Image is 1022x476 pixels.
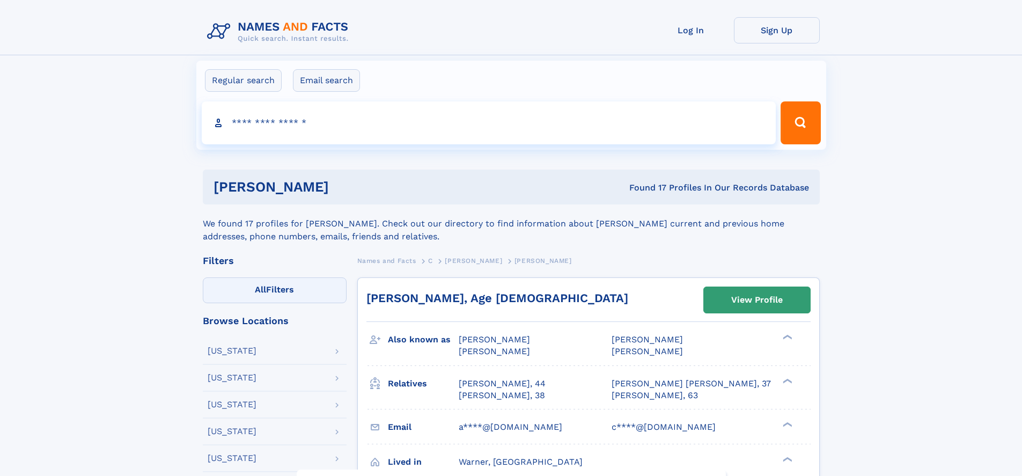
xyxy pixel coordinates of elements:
[203,277,347,303] label: Filters
[612,346,683,356] span: [PERSON_NAME]
[208,374,256,382] div: [US_STATE]
[428,257,433,265] span: C
[205,69,282,92] label: Regular search
[459,457,583,467] span: Warner, [GEOGRAPHIC_DATA]
[704,287,810,313] a: View Profile
[734,17,820,43] a: Sign Up
[208,454,256,463] div: [US_STATE]
[781,101,820,144] button: Search Button
[208,427,256,436] div: [US_STATE]
[479,182,809,194] div: Found 17 Profiles In Our Records Database
[731,288,783,312] div: View Profile
[459,334,530,345] span: [PERSON_NAME]
[459,346,530,356] span: [PERSON_NAME]
[255,284,266,295] span: All
[780,334,793,341] div: ❯
[366,291,628,305] a: [PERSON_NAME], Age [DEMOGRAPHIC_DATA]
[780,456,793,463] div: ❯
[388,418,459,436] h3: Email
[203,316,347,326] div: Browse Locations
[357,254,416,267] a: Names and Facts
[780,421,793,428] div: ❯
[514,257,572,265] span: [PERSON_NAME]
[459,390,545,401] a: [PERSON_NAME], 38
[388,331,459,349] h3: Also known as
[293,69,360,92] label: Email search
[612,390,698,401] a: [PERSON_NAME], 63
[428,254,433,267] a: C
[648,17,734,43] a: Log In
[203,17,357,46] img: Logo Names and Facts
[445,254,502,267] a: [PERSON_NAME]
[208,400,256,409] div: [US_STATE]
[208,347,256,355] div: [US_STATE]
[780,377,793,384] div: ❯
[202,101,776,144] input: search input
[612,378,771,390] a: [PERSON_NAME] [PERSON_NAME], 37
[203,204,820,243] div: We found 17 profiles for [PERSON_NAME]. Check out our directory to find information about [PERSON...
[388,375,459,393] h3: Relatives
[214,180,479,194] h1: [PERSON_NAME]
[388,453,459,471] h3: Lived in
[612,334,683,345] span: [PERSON_NAME]
[459,378,546,390] a: [PERSON_NAME], 44
[203,256,347,266] div: Filters
[445,257,502,265] span: [PERSON_NAME]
